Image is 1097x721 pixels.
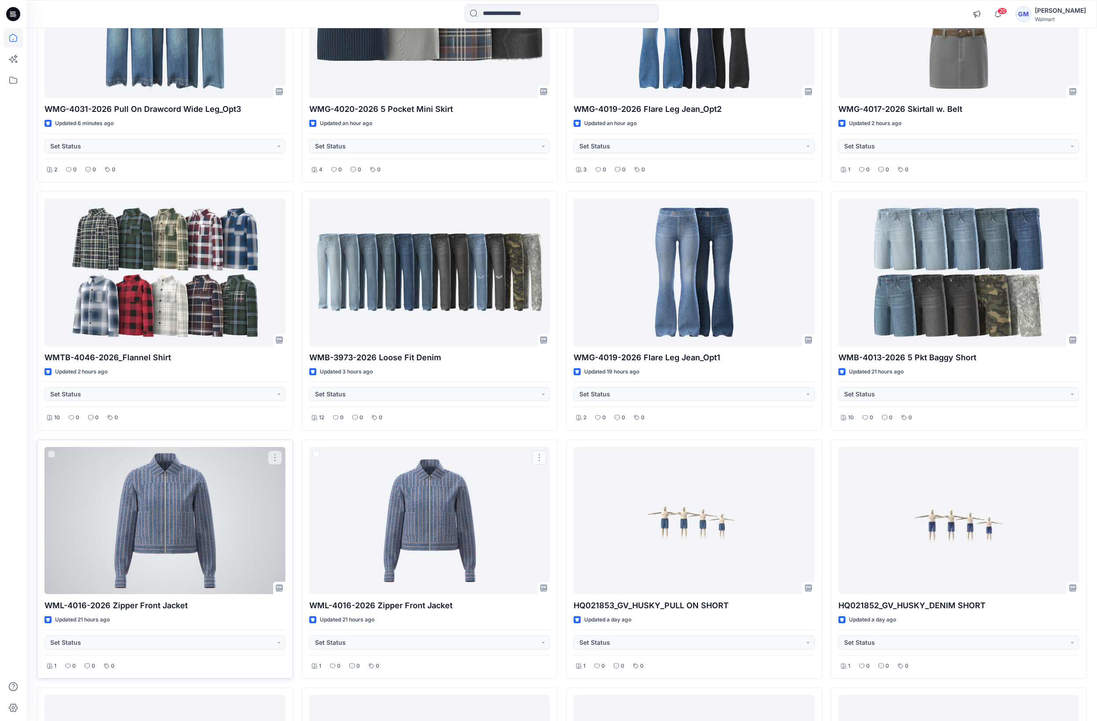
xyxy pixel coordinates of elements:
p: 0 [908,413,912,422]
a: WML-4016-2026 Zipper Front Jacket [44,447,285,594]
span: 20 [997,7,1007,15]
p: Updated an hour ago [584,119,637,128]
p: WMG-4019-2026 Flare Leg Jean_Opt1 [574,351,815,364]
p: 1 [848,662,850,671]
p: 12 [319,413,324,422]
p: 4 [319,165,322,174]
p: WMTB-4046-2026_Flannel Shirt [44,351,285,364]
p: 1 [54,662,56,671]
p: 1 [319,662,321,671]
p: 0 [641,413,645,422]
p: WMB-4013-2026 5 Pkt Baggy Short [838,351,1079,364]
p: WMG-4017-2026 Skirtall w. Belt [838,103,1079,115]
a: WMB-4013-2026 5 Pkt Baggy Short [838,199,1079,346]
p: 10 [848,413,854,422]
p: 0 [621,662,624,671]
p: 2 [54,165,57,174]
p: 0 [338,165,342,174]
p: Updated a day ago [849,615,896,625]
p: WMG-4020-2026 5 Pocket Mini Skirt [309,103,550,115]
p: WML-4016-2026 Zipper Front Jacket [309,599,550,612]
p: 0 [337,662,341,671]
a: WMB-3973-2026 Loose Fit Denim [309,199,550,346]
p: 0 [622,413,625,422]
p: 0 [870,413,873,422]
p: Updated 21 hours ago [320,615,374,625]
p: 0 [115,413,118,422]
p: WML-4016-2026 Zipper Front Jacket [44,599,285,612]
p: 0 [72,662,76,671]
p: 0 [641,165,645,174]
p: 0 [76,413,79,422]
p: WMG-4031-2026 Pull On Drawcord Wide Leg_Opt3 [44,103,285,115]
p: HQ021853_GV_HUSKY_PULL ON SHORT [574,599,815,612]
p: 0 [889,413,893,422]
p: 0 [340,413,344,422]
p: Updated 2 hours ago [849,119,901,128]
p: WMB-3973-2026 Loose Fit Denim [309,351,550,364]
p: Updated a day ago [584,615,631,625]
p: 0 [601,662,605,671]
p: 0 [603,165,606,174]
p: 1 [848,165,850,174]
p: Updated 3 hours ago [320,367,373,377]
p: HQ021852_GV_HUSKY_DENIM SHORT [838,599,1079,612]
p: 0 [866,165,870,174]
p: 0 [602,413,606,422]
p: 10 [54,413,60,422]
p: Updated 21 hours ago [55,615,110,625]
div: GM [1015,6,1031,22]
p: 0 [640,662,644,671]
p: Updated 2 hours ago [55,367,107,377]
p: 0 [886,662,889,671]
p: WMG-4019-2026 Flare Leg Jean_Opt2 [574,103,815,115]
p: 0 [886,165,889,174]
p: 0 [866,662,870,671]
p: 0 [93,165,96,174]
a: HQ021853_GV_HUSKY_PULL ON SHORT [574,447,815,594]
p: 0 [112,165,115,174]
p: 0 [356,662,360,671]
p: 0 [376,662,379,671]
p: 0 [905,165,908,174]
p: Updated 6 minutes ago [55,119,114,128]
p: 2 [583,413,586,422]
a: WMTB-4046-2026_Flannel Shirt [44,199,285,346]
a: WML-4016-2026 Zipper Front Jacket [309,447,550,594]
p: 0 [111,662,115,671]
a: HQ021852_GV_HUSKY_DENIM SHORT [838,447,1079,594]
p: Updated 19 hours ago [584,367,639,377]
p: 0 [92,662,95,671]
p: Updated an hour ago [320,119,372,128]
p: 0 [73,165,77,174]
p: 1 [583,662,586,671]
p: 0 [95,413,99,422]
p: Updated 21 hours ago [849,367,904,377]
div: Walmart [1035,16,1086,22]
p: 0 [377,165,381,174]
div: [PERSON_NAME] [1035,5,1086,16]
p: 0 [358,165,361,174]
p: 0 [622,165,626,174]
a: WMG-4019-2026 Flare Leg Jean_Opt1 [574,199,815,346]
p: 0 [359,413,363,422]
p: 0 [379,413,382,422]
p: 0 [905,662,908,671]
p: 3 [583,165,587,174]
